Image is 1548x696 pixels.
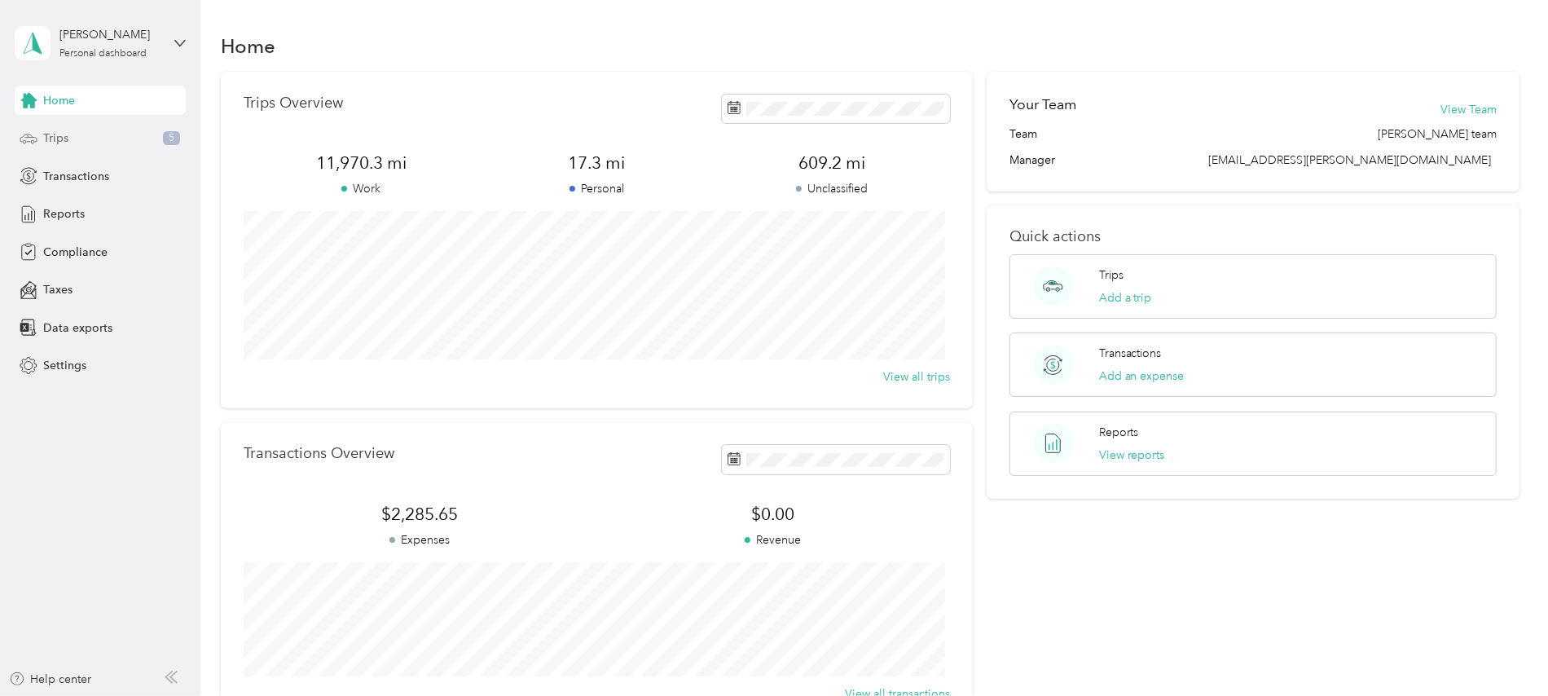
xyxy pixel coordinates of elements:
h2: Your Team [1009,95,1076,115]
button: Add a trip [1099,289,1152,306]
div: Personal dashboard [59,49,147,59]
span: $0.00 [596,503,949,526]
button: View all trips [883,368,950,385]
span: Manager [1009,152,1055,169]
span: Home [43,92,75,109]
span: Taxes [43,281,73,298]
span: Settings [43,357,86,374]
button: View reports [1099,447,1165,464]
div: [PERSON_NAME] [59,26,161,43]
span: Trips [43,130,68,147]
span: 5 [163,131,180,146]
p: Expenses [244,531,596,548]
button: View Team [1440,101,1497,118]
button: Add an expense [1099,368,1185,385]
button: Help center [9,671,92,688]
p: Revenue [596,531,949,548]
span: Data exports [43,319,112,337]
span: [EMAIL_ADDRESS][PERSON_NAME][DOMAIN_NAME] [1208,153,1491,167]
p: Quick actions [1009,228,1497,245]
iframe: Everlance-gr Chat Button Frame [1457,605,1548,696]
span: $2,285.65 [244,503,596,526]
p: Work [244,180,479,197]
span: 17.3 mi [479,152,715,174]
span: Compliance [43,244,108,261]
p: Personal [479,180,715,197]
p: Trips Overview [244,95,343,112]
p: Reports [1099,424,1139,441]
p: Transactions [1099,345,1162,362]
span: Transactions [43,168,109,185]
h1: Home [221,37,275,55]
span: 609.2 mi [715,152,950,174]
p: Unclassified [715,180,950,197]
span: 11,970.3 mi [244,152,479,174]
span: [PERSON_NAME] team [1378,126,1497,143]
p: Trips [1099,267,1124,284]
span: Team [1009,126,1037,143]
p: Transactions Overview [244,445,394,462]
span: Reports [43,205,85,222]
